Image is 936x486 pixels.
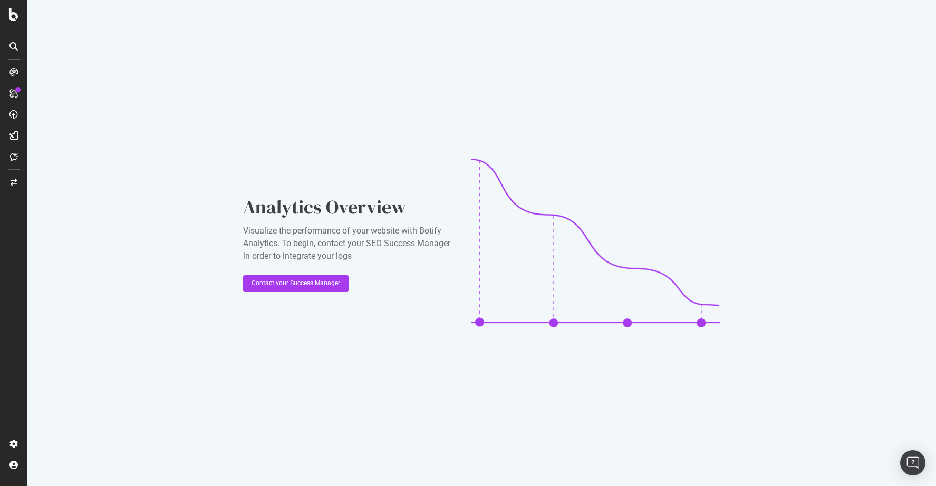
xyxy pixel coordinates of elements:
img: CaL_T18e.png [471,159,720,327]
div: Visualize the performance of your website with Botify Analytics. To begin, contact your SEO Succe... [243,225,454,263]
div: Contact your Success Manager [252,279,340,288]
div: Open Intercom Messenger [900,450,925,475]
button: Contact your Success Manager [243,275,349,292]
div: Analytics Overview [243,194,454,220]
